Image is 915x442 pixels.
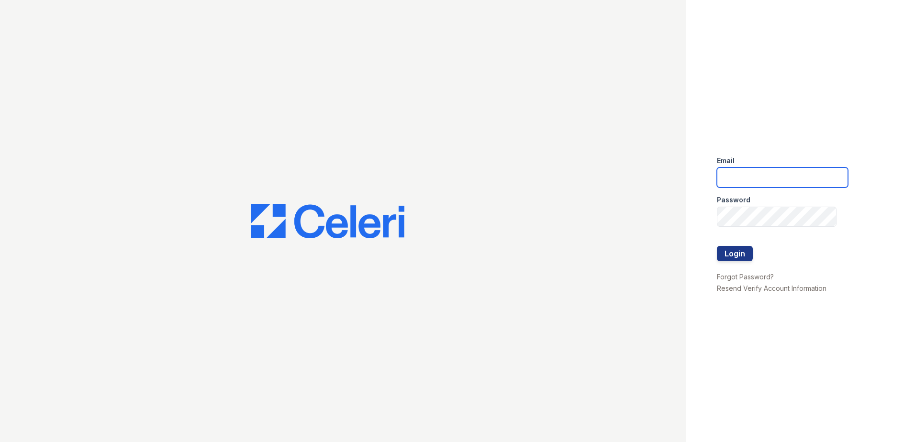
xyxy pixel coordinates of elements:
a: Forgot Password? [717,273,774,281]
a: Resend Verify Account Information [717,284,826,292]
img: CE_Logo_Blue-a8612792a0a2168367f1c8372b55b34899dd931a85d93a1a3d3e32e68fde9ad4.png [251,204,404,238]
label: Email [717,156,735,166]
button: Login [717,246,753,261]
label: Password [717,195,750,205]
